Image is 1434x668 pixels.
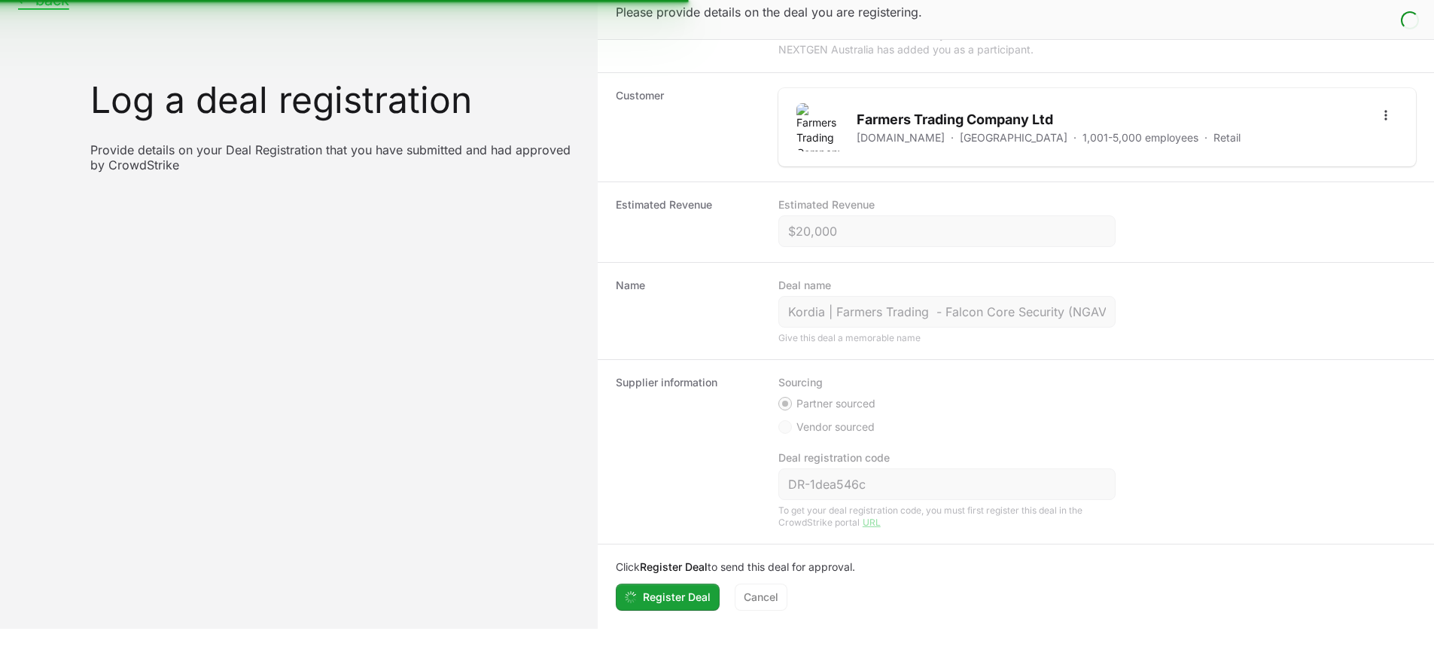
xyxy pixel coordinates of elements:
[643,588,711,606] span: Register Deal
[616,584,720,611] button: Register Deal
[1213,130,1241,145] p: Retail
[778,505,1116,529] div: To get your deal registration code, you must first register this deal in the CrowdStrike portal
[857,109,1241,130] h2: Farmers Trading Company Ltd
[951,130,954,145] span: ·
[778,450,890,465] label: Deal registration code
[616,3,1416,21] p: Please provide details on the deal you are registering.
[960,130,1067,145] p: [GEOGRAPHIC_DATA]
[90,82,580,118] h1: Log a deal registration
[1374,103,1398,127] button: Open options
[857,130,945,145] a: [DOMAIN_NAME]
[778,197,875,212] label: Estimated Revenue
[796,396,875,411] span: Partner sourced
[863,517,881,528] a: URL
[778,375,823,390] legend: Sourcing
[640,560,708,573] b: Register Deal
[778,332,1116,344] div: Give this deal a memorable name
[1073,130,1076,145] span: ·
[796,103,845,151] img: Farmers Trading Company Ltd
[1082,130,1198,145] p: 1,001-5,000 employees
[616,560,1416,575] p: Click to send this deal for approval.
[616,375,760,529] dt: Supplier information
[1204,130,1207,145] span: ·
[778,278,831,293] label: Deal name
[788,222,1106,240] input: $
[616,88,760,166] dt: Customer
[616,278,760,344] dt: Name
[90,142,580,172] p: Provide details on your Deal Registration that you have submitted and had approved by CrowdStrike
[796,419,875,435] span: Vendor sourced
[616,197,760,247] dt: Estimated Revenue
